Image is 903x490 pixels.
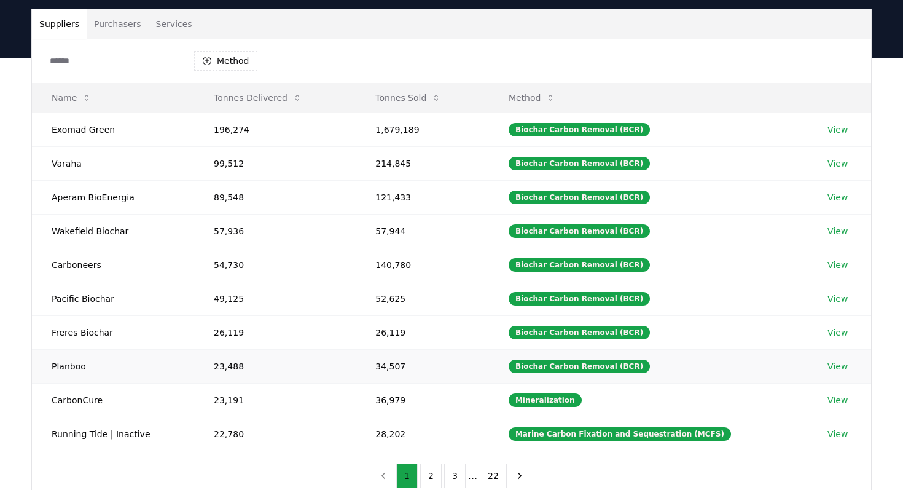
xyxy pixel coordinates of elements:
div: Mineralization [509,393,582,407]
td: 196,274 [194,113,356,146]
td: 23,191 [194,383,356,417]
div: Marine Carbon Fixation and Sequestration (MCFS) [509,427,731,441]
button: Purchasers [87,9,149,39]
a: View [827,157,848,170]
li: ... [468,468,477,483]
td: 34,507 [356,349,489,383]
td: 214,845 [356,146,489,180]
td: Pacific Biochar [32,282,194,315]
td: 121,433 [356,180,489,214]
button: Tonnes Sold [365,85,451,110]
div: Biochar Carbon Removal (BCR) [509,191,650,204]
div: Biochar Carbon Removal (BCR) [509,224,650,238]
a: View [827,394,848,406]
button: 22 [480,464,507,488]
div: Biochar Carbon Removal (BCR) [509,360,650,373]
div: Biochar Carbon Removal (BCR) [509,326,650,339]
button: 3 [444,464,466,488]
button: Tonnes Delivered [204,85,312,110]
a: View [827,191,848,204]
a: View [827,293,848,305]
a: View [827,326,848,339]
td: Planboo [32,349,194,383]
td: 36,979 [356,383,489,417]
td: 22,780 [194,417,356,451]
td: 26,119 [356,315,489,349]
td: 49,125 [194,282,356,315]
td: CarbonCure [32,383,194,417]
button: Method [194,51,257,71]
td: 28,202 [356,417,489,451]
button: 2 [420,464,442,488]
td: 57,944 [356,214,489,248]
td: 140,780 [356,248,489,282]
td: 54,730 [194,248,356,282]
button: 1 [396,464,418,488]
button: next page [509,464,530,488]
div: Biochar Carbon Removal (BCR) [509,258,650,272]
td: 52,625 [356,282,489,315]
a: View [827,225,848,237]
td: 57,936 [194,214,356,248]
td: 1,679,189 [356,113,489,146]
td: Varaha [32,146,194,180]
button: Services [149,9,200,39]
td: Exomad Green [32,113,194,146]
a: View [827,428,848,440]
td: Wakefield Biochar [32,214,194,248]
button: Name [42,85,101,110]
td: 89,548 [194,180,356,214]
a: View [827,124,848,136]
button: Suppliers [32,9,87,39]
td: Freres Biochar [32,315,194,349]
a: View [827,360,848,373]
div: Biochar Carbon Removal (BCR) [509,157,650,170]
td: 99,512 [194,146,356,180]
td: Running Tide | Inactive [32,417,194,451]
td: Aperam BioEnergia [32,180,194,214]
a: View [827,259,848,271]
td: 26,119 [194,315,356,349]
button: Method [499,85,566,110]
div: Biochar Carbon Removal (BCR) [509,292,650,306]
div: Biochar Carbon Removal (BCR) [509,123,650,136]
td: Carboneers [32,248,194,282]
td: 23,488 [194,349,356,383]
